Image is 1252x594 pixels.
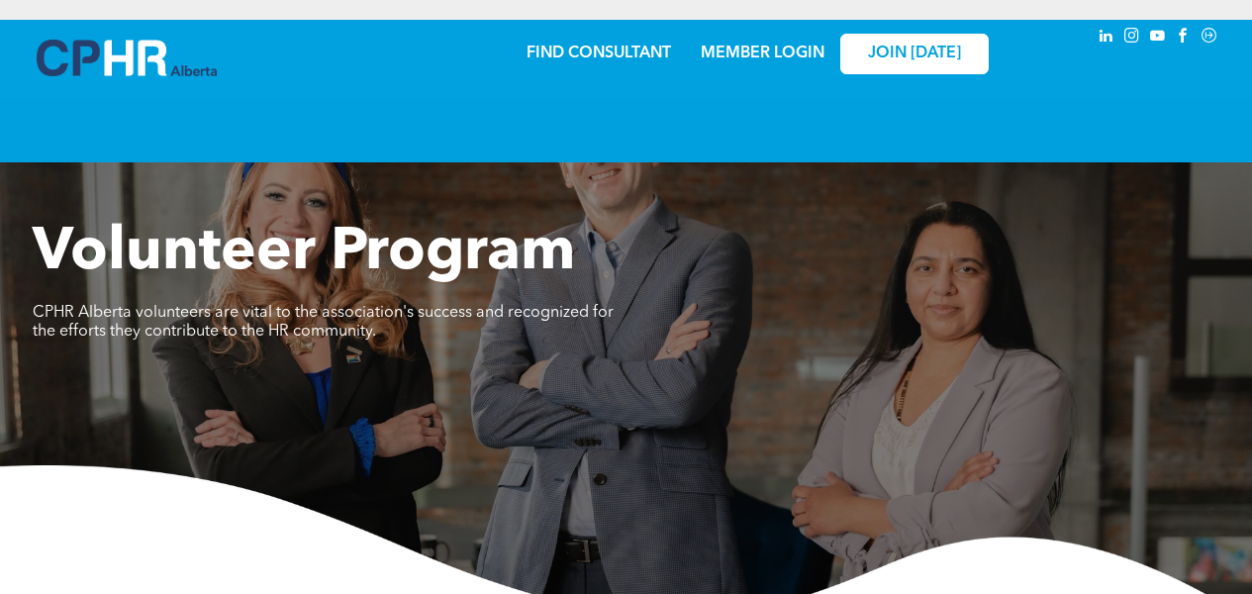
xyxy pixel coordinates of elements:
a: facebook [1173,25,1195,51]
a: MEMBER LOGIN [701,46,824,61]
a: youtube [1147,25,1169,51]
span: JOIN [DATE] [868,45,961,63]
a: instagram [1121,25,1143,51]
a: Social network [1199,25,1220,51]
span: Volunteer Program [33,224,575,283]
span: CPHR Alberta volunteers are vital to the association's success and recognized for the efforts the... [33,305,614,340]
a: linkedin [1096,25,1117,51]
a: JOIN [DATE] [840,34,989,74]
a: FIND CONSULTANT [527,46,671,61]
img: A blue and white logo for cp alberta [37,40,217,76]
